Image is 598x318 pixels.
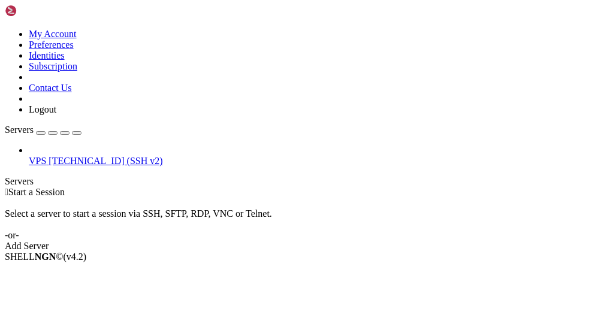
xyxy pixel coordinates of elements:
img: Shellngn [5,5,74,17]
a: Subscription [29,61,77,71]
div: Servers [5,176,593,187]
span: Servers [5,125,34,135]
div: Select a server to start a session via SSH, SFTP, RDP, VNC or Telnet. -or- [5,198,593,241]
span: Start a Session [8,187,65,197]
span: [TECHNICAL_ID] (SSH v2) [49,156,162,166]
a: Servers [5,125,81,135]
b: NGN [35,252,56,262]
a: Preferences [29,40,74,50]
a: My Account [29,29,77,39]
span: 4.2.0 [64,252,87,262]
span: SHELL © [5,252,86,262]
a: Contact Us [29,83,72,93]
a: Identities [29,50,65,60]
a: Logout [29,104,56,114]
div: Add Server [5,241,593,252]
a: VPS [TECHNICAL_ID] (SSH v2) [29,156,593,166]
span: VPS [29,156,46,166]
li: VPS [TECHNICAL_ID] (SSH v2) [29,145,593,166]
span:  [5,187,8,197]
